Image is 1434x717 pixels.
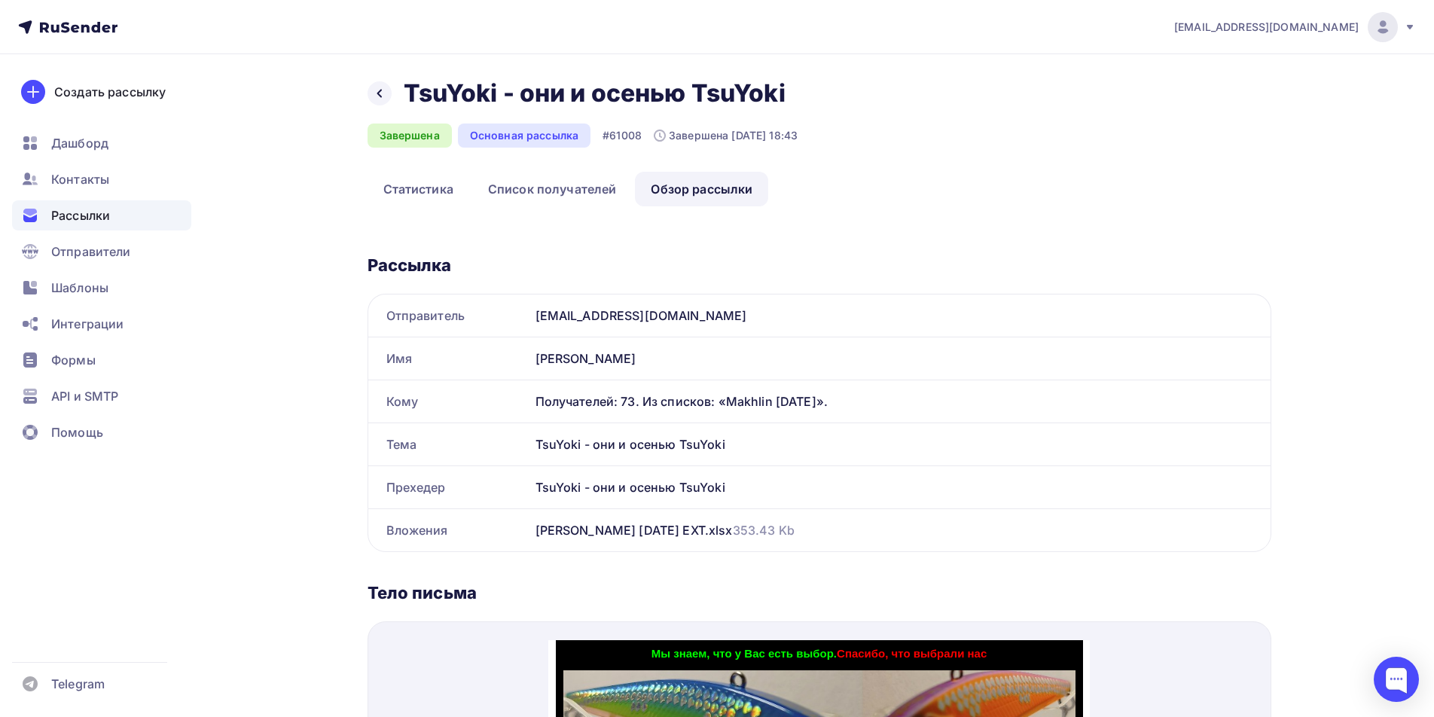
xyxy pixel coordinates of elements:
[368,294,529,337] div: Отправитель
[12,128,191,158] a: Дашборд
[51,243,131,261] span: Отправители
[12,236,191,267] a: Отправители
[51,315,124,333] span: Интеграции
[368,380,529,423] div: Кому
[368,172,469,206] a: Статистика
[368,509,529,551] div: Вложения
[15,245,269,258] span: кренк 0.4 - 0.8 2,8
[15,295,270,308] span: раттлин Sinking 15,2
[535,392,1252,410] div: Получателей: 73. Из списков: «Makhlin [DATE]».
[368,466,529,508] div: Прехедер
[535,521,795,539] div: [PERSON_NAME] [DATE] EXT.xlsx
[635,172,768,206] a: Обзор рассылки
[103,7,288,20] a: Мы знаем, что у Вас есть выбор.
[51,351,96,369] span: Формы
[45,245,140,258] a: XAKER SR 28SS
[529,294,1271,337] div: [EMAIL_ADDRESS][DOMAIN_NAME]
[368,582,1271,603] div: Тело письма
[1174,20,1359,35] span: [EMAIL_ADDRESS][DOMAIN_NAME]
[12,200,191,230] a: Рассылки
[368,255,1271,276] div: Рассылка
[51,423,103,441] span: Помощь
[51,170,109,188] span: Контакты
[733,523,795,538] span: 353.43 Kb
[12,345,191,375] a: Формы
[51,675,105,693] span: Telegram
[51,279,108,297] span: Шаблоны
[15,279,234,291] span: кренк 0 - 0.1 3,8
[15,262,268,275] span: кренк 0.1 - 0.2 3,1
[75,228,319,241] span: НОВИНКИ заглубление, м вес, гр.
[12,273,191,303] a: Шаблоны
[288,7,438,20] a: Спасибо, что выбрали нас
[368,337,529,380] div: Имя
[529,423,1271,465] div: TsuYoki - они и осенью TsuYoki
[472,172,633,206] a: Список получателей
[59,295,133,308] a: MIKIZHA 75S
[529,466,1271,508] div: TsuYoki - они и осенью TsuYoki
[529,337,1271,380] div: [PERSON_NAME]
[45,262,139,275] a: XAKER SSR 28F
[45,279,105,291] a: FAKIR 32F
[54,83,166,101] div: Создать рассылку
[51,206,110,224] span: Рассылки
[51,387,118,405] span: API и SMTP
[368,124,452,148] div: Завершена
[12,164,191,194] a: Контакты
[654,128,798,143] div: Завершена [DATE] 18:43
[56,313,131,325] strong: MISER M 95F
[603,128,642,143] div: #61008
[404,78,786,108] h2: TsuYoki - они и осенью TsuYoki
[51,134,108,152] span: Дашборд
[1174,12,1416,42] a: [EMAIL_ADDRESS][DOMAIN_NAME]
[458,124,590,148] div: Основная рассылка
[56,313,135,325] a: MISER M 95F
[15,313,270,325] span: минноу 0.1 - 0.2 12,7
[368,423,529,465] div: Тема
